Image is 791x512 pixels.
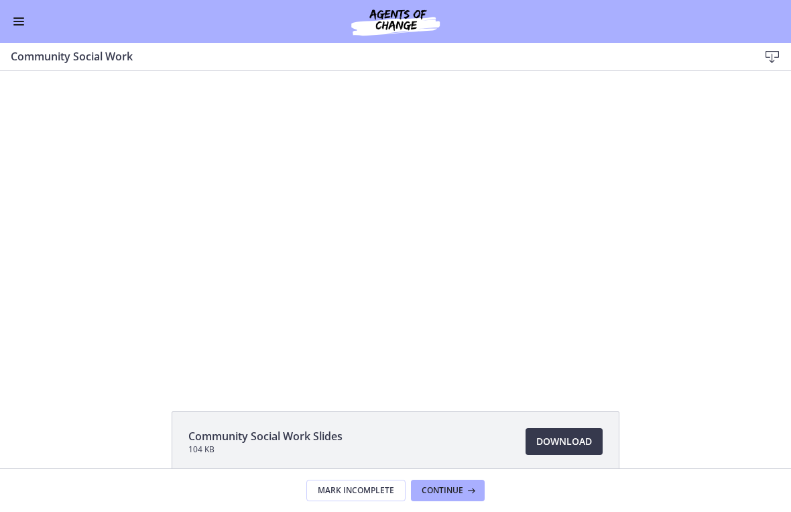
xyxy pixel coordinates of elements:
[422,485,463,496] span: Continue
[306,480,406,501] button: Mark Incomplete
[318,485,394,496] span: Mark Incomplete
[536,433,592,450] span: Download
[315,5,476,38] img: Agents of Change
[411,480,485,501] button: Continue
[11,13,27,30] button: Enable menu
[526,428,603,455] a: Download
[11,48,737,64] h3: Community Social Work
[188,444,343,455] span: 104 KB
[188,428,343,444] span: Community Social Work Slides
